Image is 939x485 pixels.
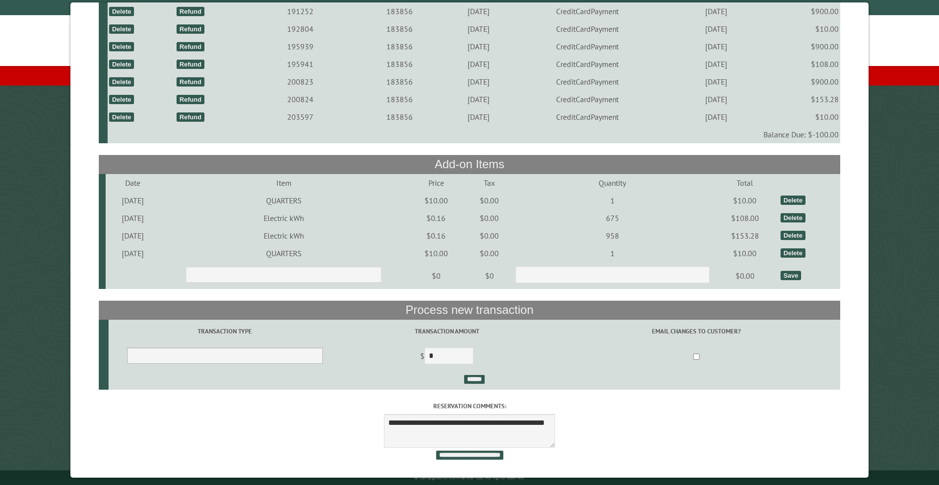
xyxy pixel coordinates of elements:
[448,90,508,108] td: [DATE]
[108,126,840,143] td: Balance Due: $-100.00
[711,209,779,227] td: $108.00
[160,192,407,209] td: QUARTERS
[514,244,711,262] td: 1
[465,244,514,262] td: $0.00
[465,209,514,227] td: $0.00
[766,108,840,126] td: $10.00
[465,192,514,209] td: $0.00
[711,227,779,244] td: $153.28
[160,174,407,192] td: Item
[766,38,840,55] td: $900.00
[766,90,840,108] td: $153.28
[109,95,134,104] div: Delete
[106,227,160,244] td: [DATE]
[351,55,448,73] td: 183856
[509,108,667,126] td: CreditCardPayment
[177,95,204,104] div: Refund
[514,227,711,244] td: 958
[667,73,766,90] td: [DATE]
[465,174,514,192] td: Tax
[160,244,407,262] td: QUARTERS
[351,20,448,38] td: 183856
[407,244,465,262] td: $10.00
[110,327,340,336] label: Transaction Type
[249,55,351,73] td: 195941
[781,248,805,258] div: Delete
[249,108,351,126] td: 203597
[514,192,711,209] td: 1
[667,2,766,20] td: [DATE]
[160,227,407,244] td: Electric kWh
[509,38,667,55] td: CreditCardPayment
[514,174,711,192] td: Quantity
[781,213,805,222] div: Delete
[109,24,134,34] div: Delete
[509,2,667,20] td: CreditCardPayment
[249,20,351,38] td: 192804
[249,38,351,55] td: 195939
[667,90,766,108] td: [DATE]
[407,262,465,289] td: $0
[160,209,407,227] td: Electric kWh
[781,271,801,280] div: Save
[766,20,840,38] td: $10.00
[509,90,667,108] td: CreditCardPayment
[177,77,204,87] div: Refund
[109,112,134,122] div: Delete
[781,196,805,205] div: Delete
[99,155,841,174] th: Add-on Items
[711,244,779,262] td: $10.00
[109,77,134,87] div: Delete
[407,174,465,192] td: Price
[448,73,508,90] td: [DATE]
[407,192,465,209] td: $10.00
[448,20,508,38] td: [DATE]
[667,108,766,126] td: [DATE]
[177,60,204,69] div: Refund
[766,2,840,20] td: $900.00
[106,192,160,209] td: [DATE]
[514,209,711,227] td: 675
[407,209,465,227] td: $0.16
[106,244,160,262] td: [DATE]
[99,301,841,319] th: Process new transaction
[448,108,508,126] td: [DATE]
[351,90,448,108] td: 183856
[177,112,204,122] div: Refund
[109,42,134,51] div: Delete
[109,60,134,69] div: Delete
[249,90,351,108] td: 200824
[667,55,766,73] td: [DATE]
[351,2,448,20] td: 183856
[711,192,779,209] td: $10.00
[766,55,840,73] td: $108.00
[177,42,204,51] div: Refund
[109,7,134,16] div: Delete
[407,227,465,244] td: $0.16
[106,209,160,227] td: [DATE]
[667,20,766,38] td: [DATE]
[554,327,839,336] label: Email changes to customer?
[106,174,160,192] td: Date
[781,231,805,240] div: Delete
[249,73,351,90] td: 200823
[711,174,779,192] td: Total
[509,20,667,38] td: CreditCardPayment
[414,474,525,481] small: © Campground Commander LLC. All rights reserved.
[465,262,514,289] td: $0
[249,2,351,20] td: 191252
[448,38,508,55] td: [DATE]
[465,227,514,244] td: $0.00
[341,343,553,371] td: $
[766,73,840,90] td: $900.00
[177,7,204,16] div: Refund
[509,55,667,73] td: CreditCardPayment
[343,327,551,336] label: Transaction Amount
[667,38,766,55] td: [DATE]
[177,24,204,34] div: Refund
[351,38,448,55] td: 183856
[509,73,667,90] td: CreditCardPayment
[351,108,448,126] td: 183856
[99,401,841,411] label: Reservation comments:
[351,73,448,90] td: 183856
